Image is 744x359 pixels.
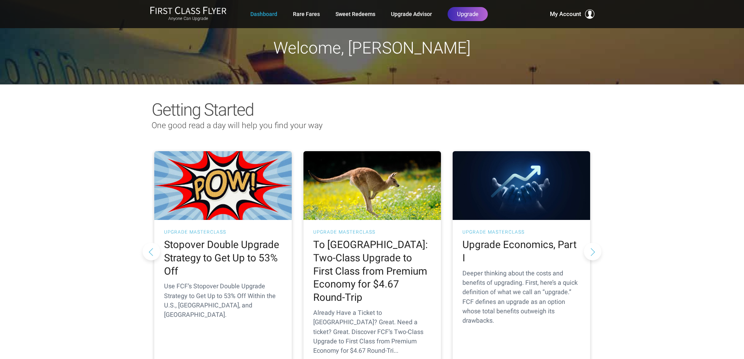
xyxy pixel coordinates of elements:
[313,230,431,234] h3: UPGRADE MASTERCLASS
[550,9,581,19] span: My Account
[313,308,431,355] p: Already Have a Ticket to [GEOGRAPHIC_DATA]? Great. Need a ticket? Great. Discover FCF’s Two-Class...
[164,238,282,278] h2: Stopover Double Upgrade Strategy to Get Up to 53% Off
[152,100,253,120] span: Getting Started
[335,7,375,21] a: Sweet Redeems
[293,7,320,21] a: Rare Fares
[462,238,580,265] h2: Upgrade Economics, Part I
[250,7,277,21] a: Dashboard
[550,9,594,19] button: My Account
[448,7,488,21] a: Upgrade
[150,6,227,22] a: First Class FlyerAnyone Can Upgrade
[150,16,227,21] small: Anyone Can Upgrade
[150,6,227,14] img: First Class Flyer
[164,282,282,320] p: Use FCF’s Stopover Double Upgrade Strategy to Get Up to 53% Off Within the U.S., [GEOGRAPHIC_DATA...
[143,243,160,260] button: Previous slide
[313,238,431,304] h2: To [GEOGRAPHIC_DATA]: Two-Class Upgrade to First Class from Premium Economy for $4.67 Round-Trip
[391,7,432,21] a: Upgrade Advisor
[584,243,601,260] button: Next slide
[164,230,282,234] h3: UPGRADE MASTERCLASS
[462,269,580,326] p: Deeper thinking about the costs and benefits of upgrading. First, here’s a quick definition of wh...
[462,230,580,234] h3: UPGRADE MASTERCLASS
[273,38,471,57] span: Welcome, [PERSON_NAME]
[152,121,323,130] span: One good read a day will help you find your way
